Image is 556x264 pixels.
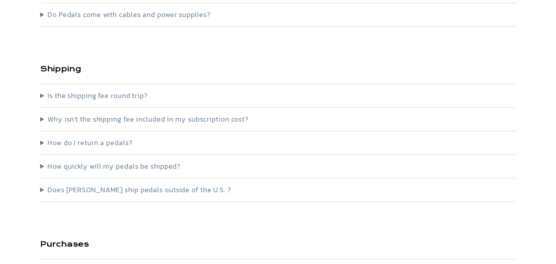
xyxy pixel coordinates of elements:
[40,239,516,250] h3: Purchases
[40,9,516,20] summary: Do Pedals come with cables and power supplies?
[40,64,516,74] h3: Shipping
[40,137,516,148] summary: How do I return a pedals?
[40,184,516,195] summary: Does [PERSON_NAME] ship pedals outside of the U.S. ?
[40,114,516,125] summary: Why isn't the shipping fee included in my subscription cost?
[40,161,516,172] summary: How quickly will my pedals be shipped?
[40,90,516,101] summary: Is the shipping fee round trip?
